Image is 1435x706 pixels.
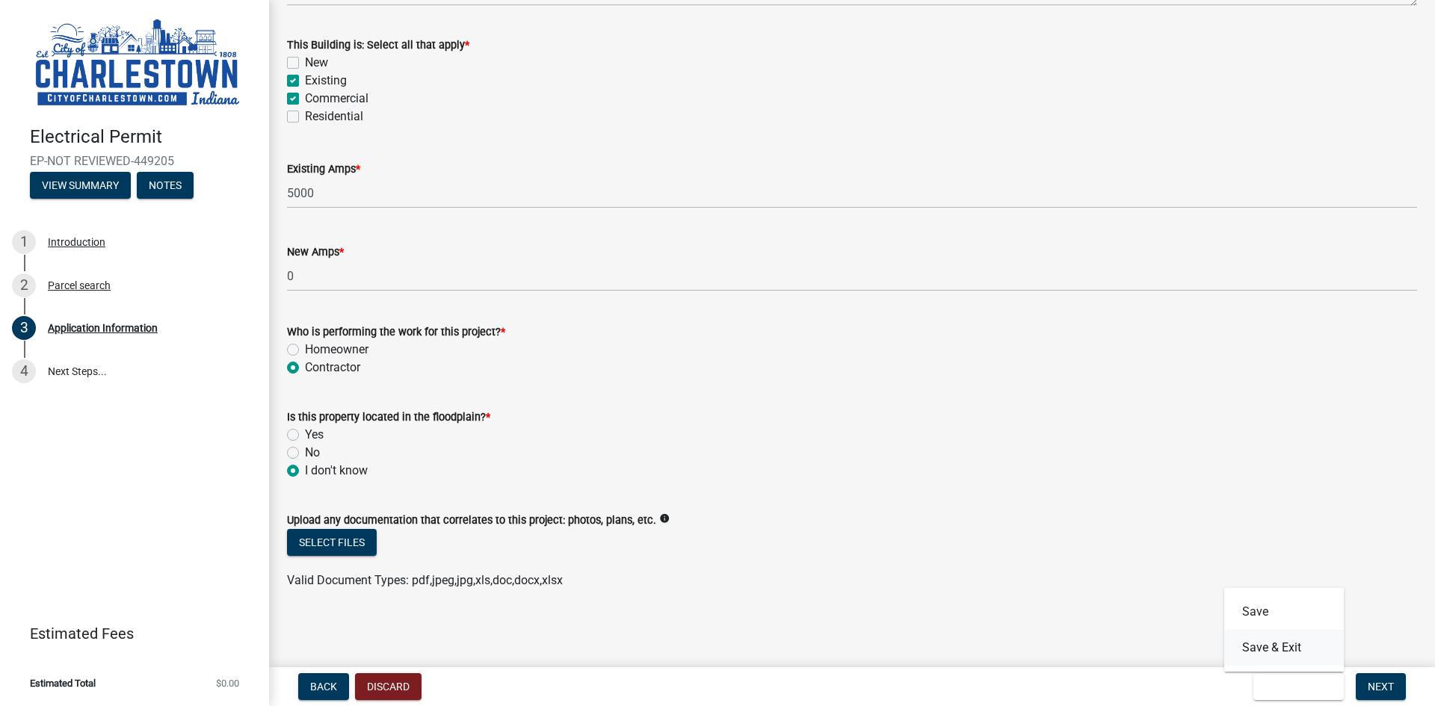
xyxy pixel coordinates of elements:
button: Save [1224,594,1344,630]
div: Save & Exit [1224,588,1344,672]
button: Back [298,673,349,700]
label: This Building is: Select all that apply [287,40,469,51]
label: Who is performing the work for this project? [287,327,505,338]
wm-modal-confirm: Summary [30,180,131,192]
button: Notes [137,172,194,199]
label: Commercial [305,90,368,108]
label: Residential [305,108,363,126]
img: City of Charlestown, Indiana [30,16,245,111]
div: Parcel search [48,280,111,291]
label: Contractor [305,359,360,377]
button: Next [1356,673,1406,700]
button: Save & Exit [1224,630,1344,666]
span: EP-NOT REVIEWED-449205 [30,154,239,168]
label: New Amps [287,247,344,258]
h4: Electrical Permit [30,126,257,148]
button: Select files [287,529,377,556]
label: No [305,444,320,462]
label: Is this property located in the floodplain? [287,412,490,423]
span: Valid Document Types: pdf,jpeg,jpg,xls,doc,docx,xlsx [287,573,563,587]
label: Upload any documentation that correlates to this project: photos, plans, etc. [287,515,656,526]
span: Next [1368,681,1394,693]
span: Back [310,681,337,693]
label: Yes [305,426,324,444]
wm-modal-confirm: Notes [137,180,194,192]
div: 3 [12,316,36,340]
a: Estimated Fees [12,619,245,648]
div: Introduction [48,237,105,247]
label: New [305,54,328,72]
div: 2 [12,273,36,297]
span: Estimated Total [30,678,96,688]
i: info [659,513,670,524]
label: Existing [305,72,347,90]
div: Application Information [48,323,158,333]
span: $0.00 [216,678,239,688]
div: 4 [12,359,36,383]
label: Existing Amps [287,164,360,175]
label: Homeowner [305,341,368,359]
label: I don't know [305,462,368,480]
button: Save & Exit [1253,673,1344,700]
div: 1 [12,230,36,254]
button: Discard [355,673,422,700]
span: Save & Exit [1265,681,1323,693]
button: View Summary [30,172,131,199]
